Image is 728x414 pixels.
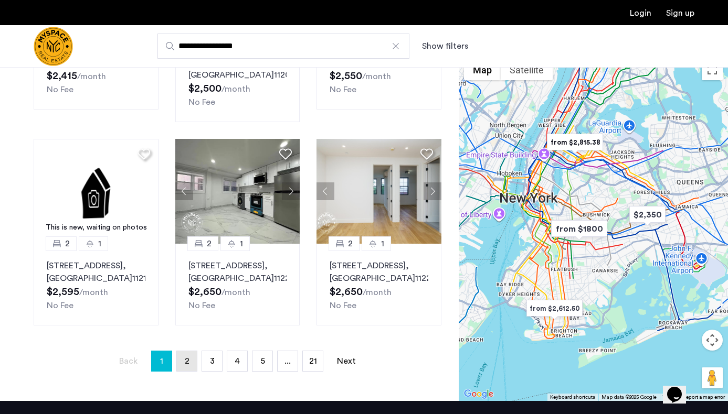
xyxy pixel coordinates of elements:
[98,237,101,250] span: 1
[336,351,357,371] a: Next
[630,9,651,17] a: Login
[330,259,428,285] p: [STREET_ADDRESS] 11226
[79,288,108,297] sub: /month
[188,98,215,106] span: No Fee
[47,301,73,310] span: No Fee
[160,353,163,369] span: 1
[666,9,694,17] a: Registration
[34,139,159,244] a: This is new, waiting on photos
[683,394,725,401] a: Report a map error
[39,222,153,233] div: This is new, waiting on photos
[77,72,106,81] sub: /month
[221,288,250,297] sub: /month
[625,203,670,226] div: $2,350
[34,139,159,244] img: 2.gif
[282,182,300,200] button: Next apartment
[207,237,212,250] span: 2
[119,357,138,365] span: Back
[175,182,193,200] button: Previous apartment
[188,301,215,310] span: No Fee
[34,27,73,66] a: Cazamio Logo
[547,217,611,241] div: from $1800
[702,367,723,388] button: Drag Pegman onto the map to open Street View
[461,387,496,401] a: Open this area in Google Maps (opens a new window)
[175,139,300,244] img: a8b926f1-9a91-4e5e-b036-feb4fe78ee5d_638870589958476599.jpeg
[34,351,441,372] nav: Pagination
[175,244,300,325] a: 21[STREET_ADDRESS], [GEOGRAPHIC_DATA]11223No Fee
[185,357,189,365] span: 2
[381,237,384,250] span: 1
[702,59,723,80] button: Toggle fullscreen view
[663,372,697,404] iframe: chat widget
[34,244,159,325] a: 21[STREET_ADDRESS], [GEOGRAPHIC_DATA]11210No Fee
[330,71,362,81] span: $2,550
[47,71,77,81] span: $2,415
[175,28,300,122] a: 01[STREET_ADDRESS][PERSON_NAME], [GEOGRAPHIC_DATA]11206No Fee
[363,288,392,297] sub: /month
[221,85,250,93] sub: /month
[330,85,356,94] span: No Fee
[602,395,657,400] span: Map data ©2025 Google
[501,59,553,80] button: Show satellite imagery
[47,259,145,285] p: [STREET_ADDRESS] 11210
[702,330,723,351] button: Map camera controls
[461,387,496,401] img: Google
[316,28,441,110] a: 11[STREET_ADDRESS], [GEOGRAPHIC_DATA]11238No Fee
[284,357,291,365] span: ...
[188,259,287,285] p: [STREET_ADDRESS] 11223
[522,297,587,320] div: from $2,612.50
[330,301,356,310] span: No Fee
[47,85,73,94] span: No Fee
[260,357,265,365] span: 5
[47,287,79,297] span: $2,595
[235,357,240,365] span: 4
[316,182,334,200] button: Previous apartment
[464,59,501,80] button: Show street map
[65,237,70,250] span: 2
[550,394,595,401] button: Keyboard shortcuts
[362,72,391,81] sub: /month
[330,287,363,297] span: $2,650
[34,28,159,110] a: 01[STREET_ADDRESS], [GEOGRAPHIC_DATA]11216No Fee
[157,34,409,59] input: Apartment Search
[188,287,221,297] span: $2,650
[316,244,441,325] a: 21[STREET_ADDRESS], [GEOGRAPHIC_DATA]11226No Fee
[210,357,215,365] span: 3
[316,139,441,244] img: 1996_638572930804171655.jpeg
[309,357,317,365] span: 21
[34,27,73,66] img: logo
[422,40,468,52] button: Show or hide filters
[240,237,243,250] span: 1
[543,130,607,154] div: from $2,815.38
[348,237,353,250] span: 2
[188,83,221,94] span: $2,500
[424,182,441,200] button: Next apartment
